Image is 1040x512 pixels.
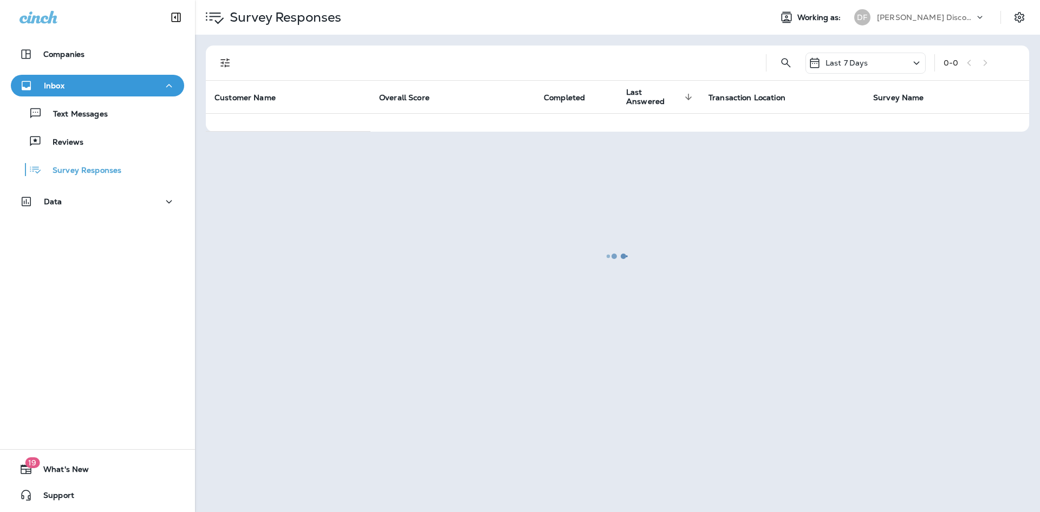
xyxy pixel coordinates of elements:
[11,484,184,506] button: Support
[11,102,184,125] button: Text Messages
[11,130,184,153] button: Reviews
[11,191,184,212] button: Data
[32,465,89,478] span: What's New
[161,7,191,28] button: Collapse Sidebar
[11,458,184,480] button: 19What's New
[11,158,184,181] button: Survey Responses
[42,166,121,176] p: Survey Responses
[25,457,40,468] span: 19
[32,491,74,504] span: Support
[11,75,184,96] button: Inbox
[44,197,62,206] p: Data
[42,138,83,148] p: Reviews
[44,81,64,90] p: Inbox
[43,50,84,59] p: Companies
[11,43,184,65] button: Companies
[42,109,108,120] p: Text Messages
